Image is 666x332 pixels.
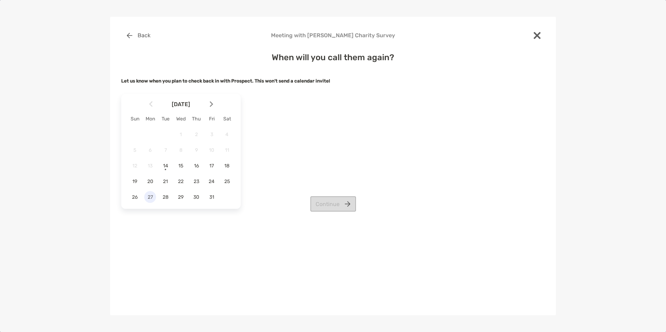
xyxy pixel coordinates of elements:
[154,101,208,108] span: [DATE]
[129,179,141,184] span: 19
[158,116,173,122] div: Tue
[206,147,218,153] span: 10
[175,132,187,137] span: 1
[127,116,142,122] div: Sun
[221,179,233,184] span: 25
[121,78,545,84] h5: Let us know when you plan to check back in with Prospect.
[189,116,204,122] div: Thu
[204,116,219,122] div: Fri
[206,132,218,137] span: 3
[191,163,202,169] span: 16
[149,101,153,107] img: Arrow icon
[142,116,158,122] div: Mon
[175,194,187,200] span: 29
[206,194,218,200] span: 31
[129,163,141,169] span: 12
[144,194,156,200] span: 27
[121,28,156,43] button: Back
[534,32,541,39] img: close modal
[206,179,218,184] span: 24
[221,163,233,169] span: 18
[175,179,187,184] span: 22
[191,179,202,184] span: 23
[210,101,213,107] img: Arrow icon
[173,116,188,122] div: Wed
[129,194,141,200] span: 26
[221,147,233,153] span: 11
[191,194,202,200] span: 30
[160,147,171,153] span: 7
[144,163,156,169] span: 13
[127,33,132,38] img: button icon
[121,53,545,62] h4: When will you call them again?
[144,179,156,184] span: 20
[191,132,202,137] span: 2
[219,116,235,122] div: Sat
[160,163,171,169] span: 14
[206,163,218,169] span: 17
[121,32,545,39] h4: Meeting with [PERSON_NAME] Charity Survey
[144,147,156,153] span: 6
[129,147,141,153] span: 5
[191,147,202,153] span: 9
[221,132,233,137] span: 4
[175,163,187,169] span: 15
[160,179,171,184] span: 21
[255,78,330,84] strong: This won't send a calendar invite!
[160,194,171,200] span: 28
[175,147,187,153] span: 8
